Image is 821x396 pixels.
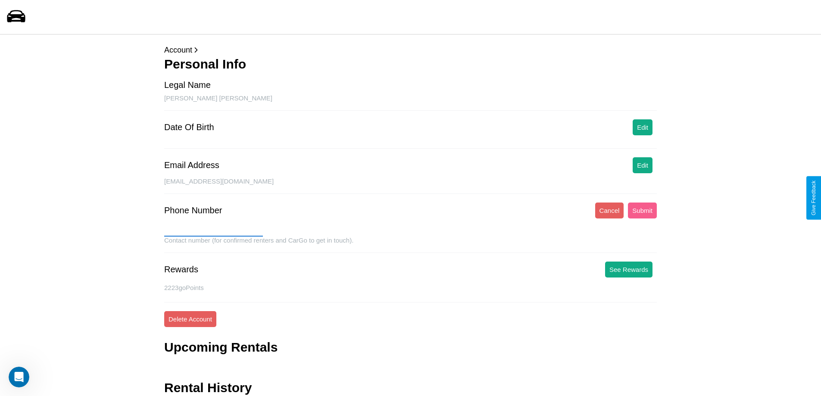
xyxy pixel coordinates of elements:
div: Legal Name [164,80,211,90]
button: Delete Account [164,311,216,327]
div: Email Address [164,160,219,170]
p: Account [164,43,657,57]
div: [PERSON_NAME] [PERSON_NAME] [164,94,657,111]
div: [EMAIL_ADDRESS][DOMAIN_NAME] [164,178,657,194]
h3: Rental History [164,380,252,395]
h3: Upcoming Rentals [164,340,278,355]
button: Submit [628,203,657,218]
div: Date Of Birth [164,122,214,132]
button: Edit [633,119,652,135]
iframe: Intercom live chat [9,367,29,387]
div: Contact number (for confirmed renters and CarGo to get in touch). [164,237,657,253]
div: Rewards [164,265,198,274]
button: Cancel [595,203,624,218]
button: Edit [633,157,652,173]
div: Give Feedback [811,181,817,215]
div: Phone Number [164,206,222,215]
h3: Personal Info [164,57,657,72]
p: 2223 goPoints [164,282,657,293]
button: See Rewards [605,262,652,278]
